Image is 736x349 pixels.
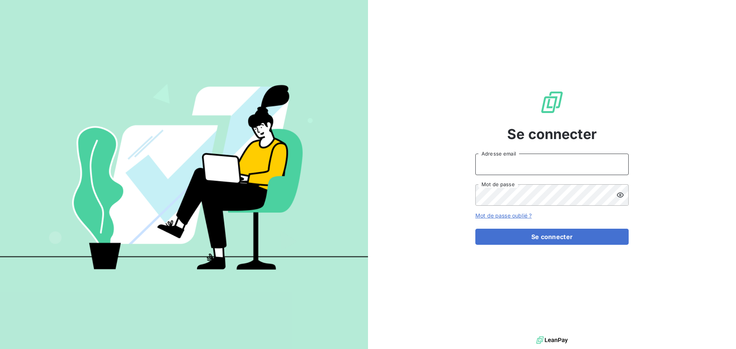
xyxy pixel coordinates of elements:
img: Logo LeanPay [540,90,564,115]
span: Se connecter [507,124,597,144]
input: placeholder [475,154,629,175]
button: Se connecter [475,229,629,245]
a: Mot de passe oublié ? [475,212,532,219]
img: logo [536,334,568,346]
